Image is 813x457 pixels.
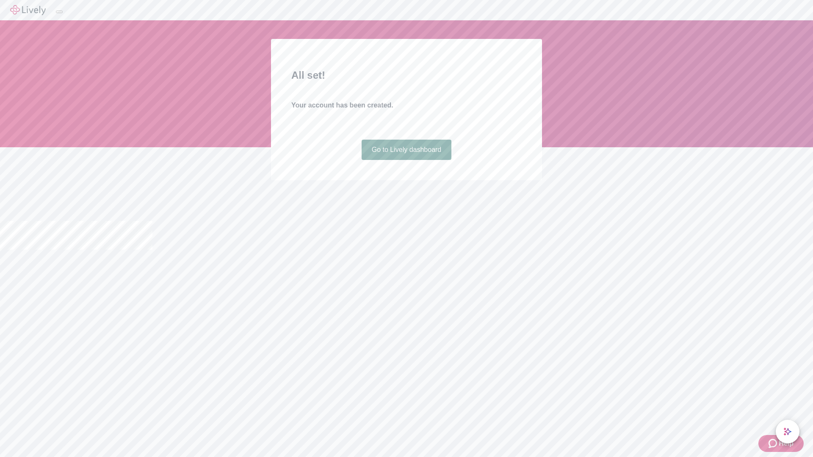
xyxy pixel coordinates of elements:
[362,140,452,160] a: Go to Lively dashboard
[56,11,63,13] button: Log out
[291,100,522,110] h4: Your account has been created.
[10,5,46,15] img: Lively
[776,420,799,443] button: chat
[779,438,794,449] span: Help
[783,427,792,436] svg: Lively AI Assistant
[769,438,779,449] svg: Zendesk support icon
[758,435,804,452] button: Zendesk support iconHelp
[291,68,522,83] h2: All set!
